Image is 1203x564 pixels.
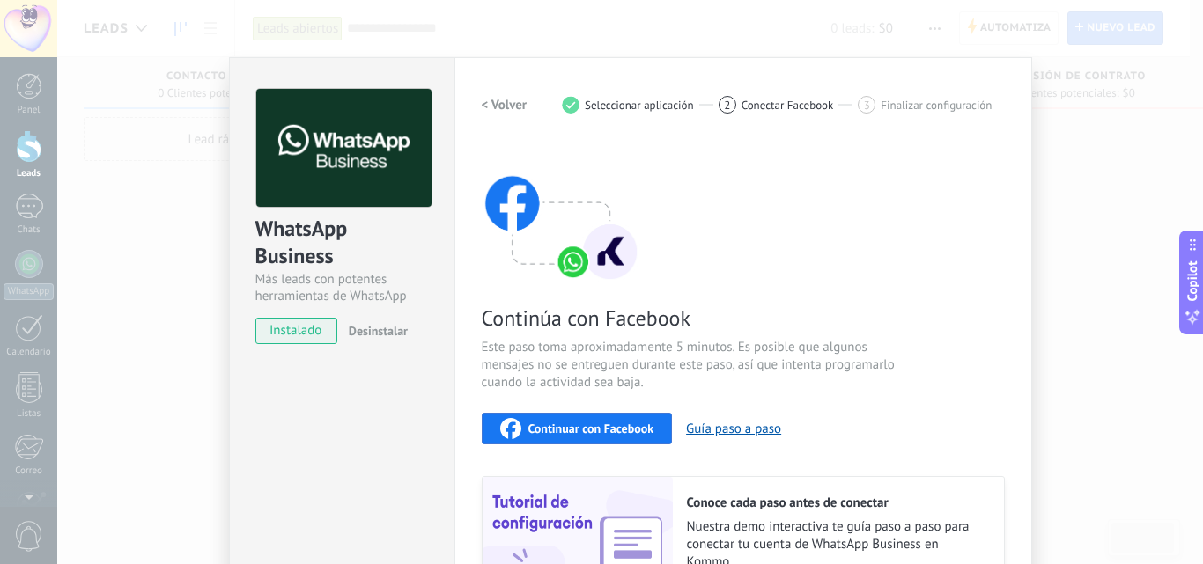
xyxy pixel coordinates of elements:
span: 2 [724,98,730,113]
span: instalado [256,318,336,344]
h2: < Volver [482,97,528,114]
span: Desinstalar [349,323,408,339]
span: 3 [864,98,870,113]
div: Más leads con potentes herramientas de WhatsApp [255,271,429,304]
div: WhatsApp Business [255,215,429,271]
span: Este paso toma aproximadamente 5 minutos. Es posible que algunos mensajes no se entreguen durante... [482,339,901,392]
span: Seleccionar aplicación [585,99,694,112]
span: Continúa con Facebook [482,304,901,332]
button: Guía paso a paso [686,421,781,437]
button: < Volver [482,89,528,121]
h2: Conoce cada paso antes de conectar [687,494,986,511]
span: Copilot [1184,260,1201,301]
span: Continuar con Facebook [528,422,654,435]
button: Continuar con Facebook [482,413,673,444]
button: Desinstalar [342,318,408,344]
img: logo_main.png [256,89,432,208]
span: Finalizar configuración [881,99,992,112]
span: Conectar Facebook [742,99,834,112]
img: connect with facebook [482,142,640,282]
